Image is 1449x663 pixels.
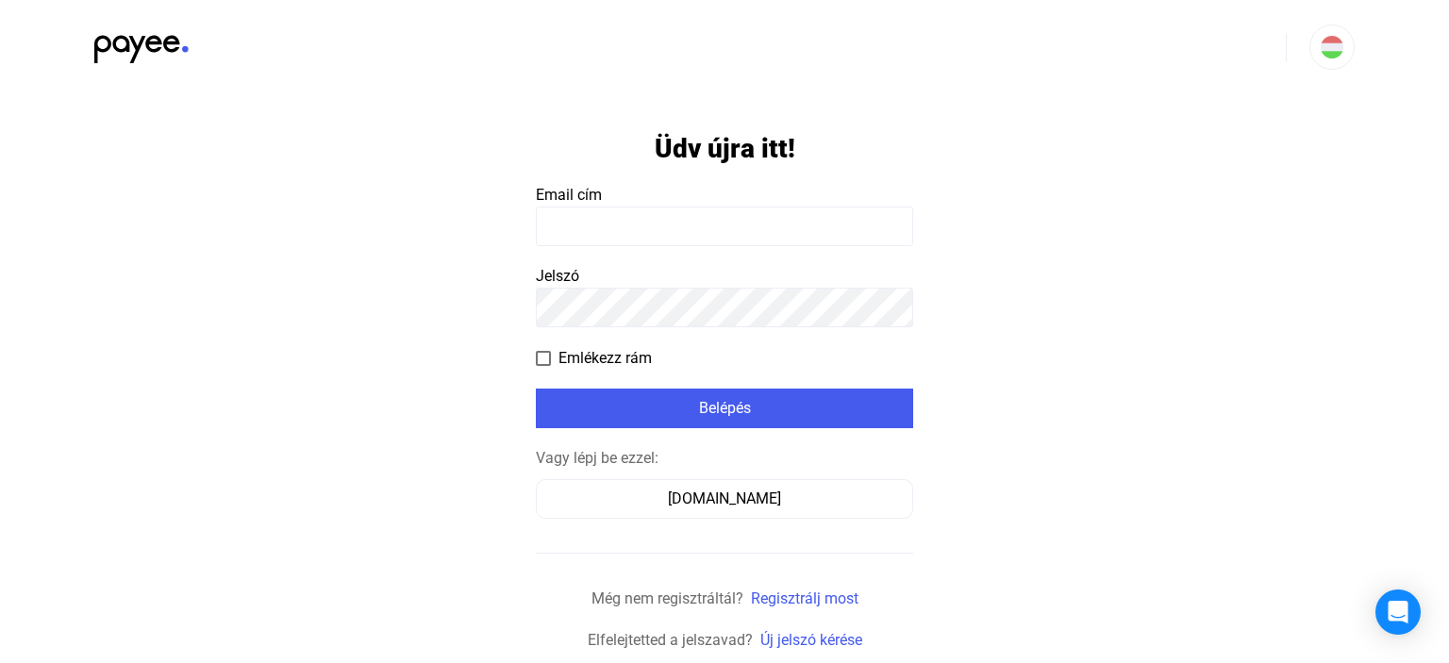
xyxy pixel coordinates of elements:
div: Open Intercom Messenger [1375,589,1421,635]
div: Belépés [541,397,908,420]
a: Új jelszó kérése [760,631,862,649]
span: Elfelejtetted a jelszavad? [588,631,753,649]
img: black-payee-blue-dot.svg [94,25,189,63]
span: Még nem regisztráltál? [591,589,743,607]
div: Vagy lépj be ezzel: [536,447,913,470]
span: Email cím [536,186,602,204]
div: [DOMAIN_NAME] [542,488,907,510]
h1: Üdv újra itt! [655,132,795,165]
button: HU [1309,25,1355,70]
button: [DOMAIN_NAME] [536,479,913,519]
a: [DOMAIN_NAME] [536,489,913,507]
span: Jelszó [536,267,579,285]
span: Emlékezz rám [558,347,652,370]
img: HU [1321,36,1343,58]
a: Regisztrálj most [751,589,858,607]
button: Belépés [536,389,913,428]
